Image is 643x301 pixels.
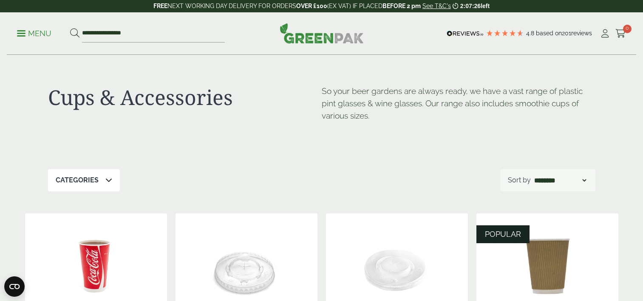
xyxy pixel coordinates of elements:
[56,175,99,185] p: Categories
[486,29,524,37] div: 4.79 Stars
[447,31,484,37] img: REVIEWS.io
[571,30,592,37] span: reviews
[322,85,595,122] p: So your beer gardens are always ready, we have a vast range of plastic pint glasses & wine glasse...
[4,276,25,297] button: Open CMP widget
[533,175,588,185] select: Shop order
[526,30,536,37] span: 4.8
[280,23,364,43] img: GreenPak Supplies
[536,30,562,37] span: Based on
[296,3,327,9] strong: OVER £100
[153,3,167,9] strong: FREE
[382,3,421,9] strong: BEFORE 2 pm
[481,3,490,9] span: left
[460,3,481,9] span: 2:07:26
[623,25,632,33] span: 0
[615,27,626,40] a: 0
[600,29,610,38] i: My Account
[17,28,51,37] a: Menu
[615,29,626,38] i: Cart
[485,230,521,239] span: POPULAR
[508,175,531,185] p: Sort by
[562,30,571,37] span: 201
[17,28,51,39] p: Menu
[422,3,451,9] a: See T&C's
[48,85,322,110] h1: Cups & Accessories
